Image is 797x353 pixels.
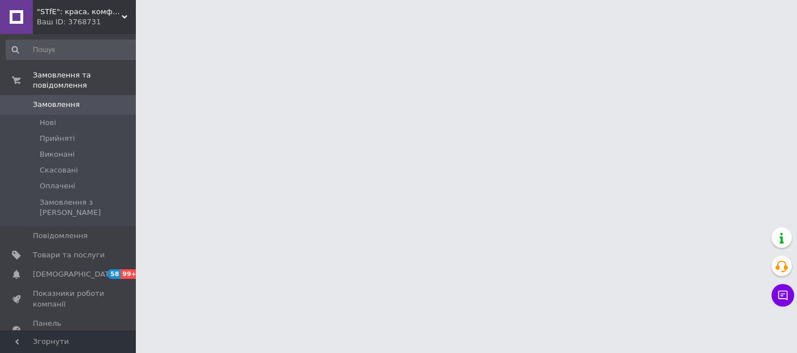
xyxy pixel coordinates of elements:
span: Скасовані [40,165,78,175]
span: Прийняті [40,134,75,144]
span: "STfE": краса, комфорт і задоволення! [37,7,122,17]
span: Замовлення з [PERSON_NAME] [40,197,140,218]
span: Оплачені [40,181,75,191]
button: Чат з покупцем [772,284,794,307]
span: [DEMOGRAPHIC_DATA] [33,269,117,279]
span: Замовлення та повідомлення [33,70,136,91]
span: Замовлення [33,100,80,110]
input: Пошук [6,40,141,60]
span: Нові [40,118,56,128]
span: Показники роботи компанії [33,289,105,309]
span: 58 [108,269,121,279]
span: Товари та послуги [33,250,105,260]
span: 99+ [121,269,139,279]
span: Панель управління [33,318,105,339]
div: Ваш ID: 3768731 [37,17,136,27]
span: Виконані [40,149,75,160]
span: Повідомлення [33,231,88,241]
